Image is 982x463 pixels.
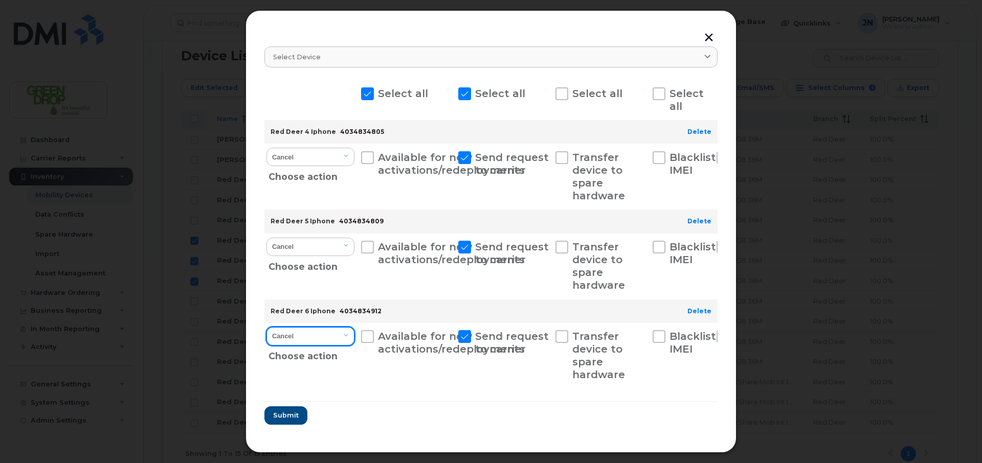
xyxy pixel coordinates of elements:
[572,241,625,291] span: Transfer device to spare hardware
[340,128,384,135] span: 4034834805
[640,241,645,246] input: Blacklist IMEI
[339,217,384,225] span: 4034834809
[271,307,336,315] strong: Red Deer 6 Iphone
[640,330,645,335] input: Blacklist IMEI
[264,47,718,67] a: Select device
[340,307,382,315] span: 4034834912
[669,241,716,266] span: Blacklist IMEI
[446,87,451,92] input: Select all
[269,255,355,274] div: Choose action
[704,241,709,246] input: New Username
[349,330,354,335] input: Available for new activations/redeployments
[269,165,355,184] div: Choose action
[446,241,451,246] input: Send request to carrier
[704,151,709,156] input: New Username
[349,241,354,246] input: Available for new activations/redeployments
[704,330,709,335] input: New Username
[572,330,625,381] span: Transfer device to spare hardware
[378,330,525,355] span: Available for new activations/redeployments
[269,344,355,364] div: Choose action
[475,151,549,176] span: Send request to carrier
[640,151,645,156] input: Blacklist IMEI
[475,87,525,100] span: Select all
[349,151,354,156] input: Available for new activations/redeployments
[378,87,428,100] span: Select all
[572,87,622,100] span: Select all
[543,241,548,246] input: Transfer device to spare hardware
[572,151,625,202] span: Transfer device to spare hardware
[543,151,548,156] input: Transfer device to spare hardware
[543,87,548,92] input: Select all
[669,330,716,355] span: Blacklist IMEI
[640,87,645,92] input: Select all
[378,241,525,266] span: Available for new activations/redeployments
[687,217,711,225] a: Delete
[378,151,525,176] span: Available for new activations/redeployments
[271,128,336,135] strong: Red Deer 4 Iphone
[669,151,716,176] span: Blacklist IMEI
[446,151,451,156] input: Send request to carrier
[271,217,335,225] strong: Red Deer 5 Iphone
[475,241,549,266] span: Send request to carrier
[349,87,354,92] input: Select all
[475,330,549,355] span: Send request to carrier
[446,330,451,335] input: Send request to carrier
[687,307,711,315] a: Delete
[669,87,704,112] span: Select all
[273,410,299,420] span: Submit
[543,330,548,335] input: Transfer device to spare hardware
[264,406,307,425] button: Submit
[273,52,321,62] span: Select device
[687,128,711,135] a: Delete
